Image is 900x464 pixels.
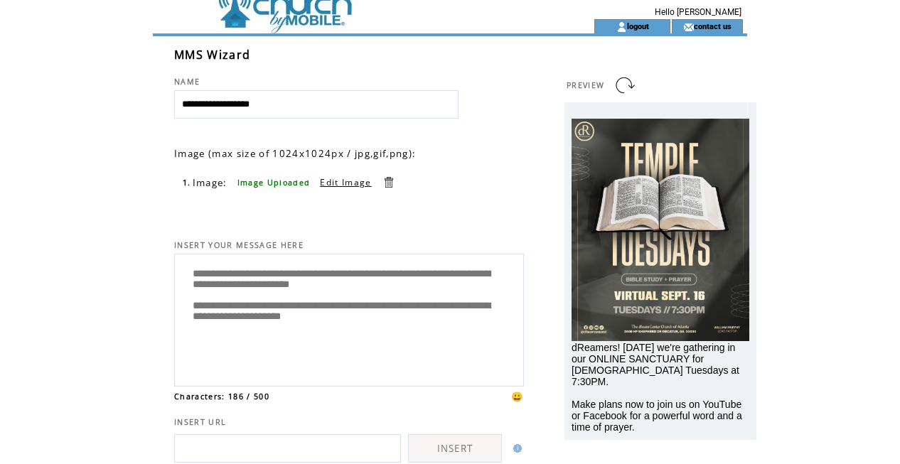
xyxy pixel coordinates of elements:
span: NAME [174,77,200,87]
span: INSERT YOUR MESSAGE HERE [174,240,304,250]
span: 😀 [511,390,524,403]
span: dReamers! [DATE] we're gathering in our ONLINE SANCTUARY for [DEMOGRAPHIC_DATA] Tuesdays at 7:30P... [572,342,742,433]
a: INSERT [408,434,502,463]
img: account_icon.gif [616,21,627,33]
span: INSERT URL [174,417,226,427]
a: contact us [694,21,732,31]
a: Edit Image [320,176,371,188]
span: PREVIEW [567,80,604,90]
span: 1. [183,178,191,188]
img: help.gif [509,444,522,453]
span: Image: [193,176,227,189]
span: Image (max size of 1024x1024px / jpg,gif,png): [174,147,416,160]
span: MMS Wizard [174,47,250,63]
span: Characters: 186 / 500 [174,392,269,401]
span: Hello [PERSON_NAME] [655,7,741,17]
span: Image Uploaded [237,178,311,188]
img: contact_us_icon.gif [683,21,694,33]
a: logout [627,21,649,31]
a: Delete this item [382,176,395,189]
